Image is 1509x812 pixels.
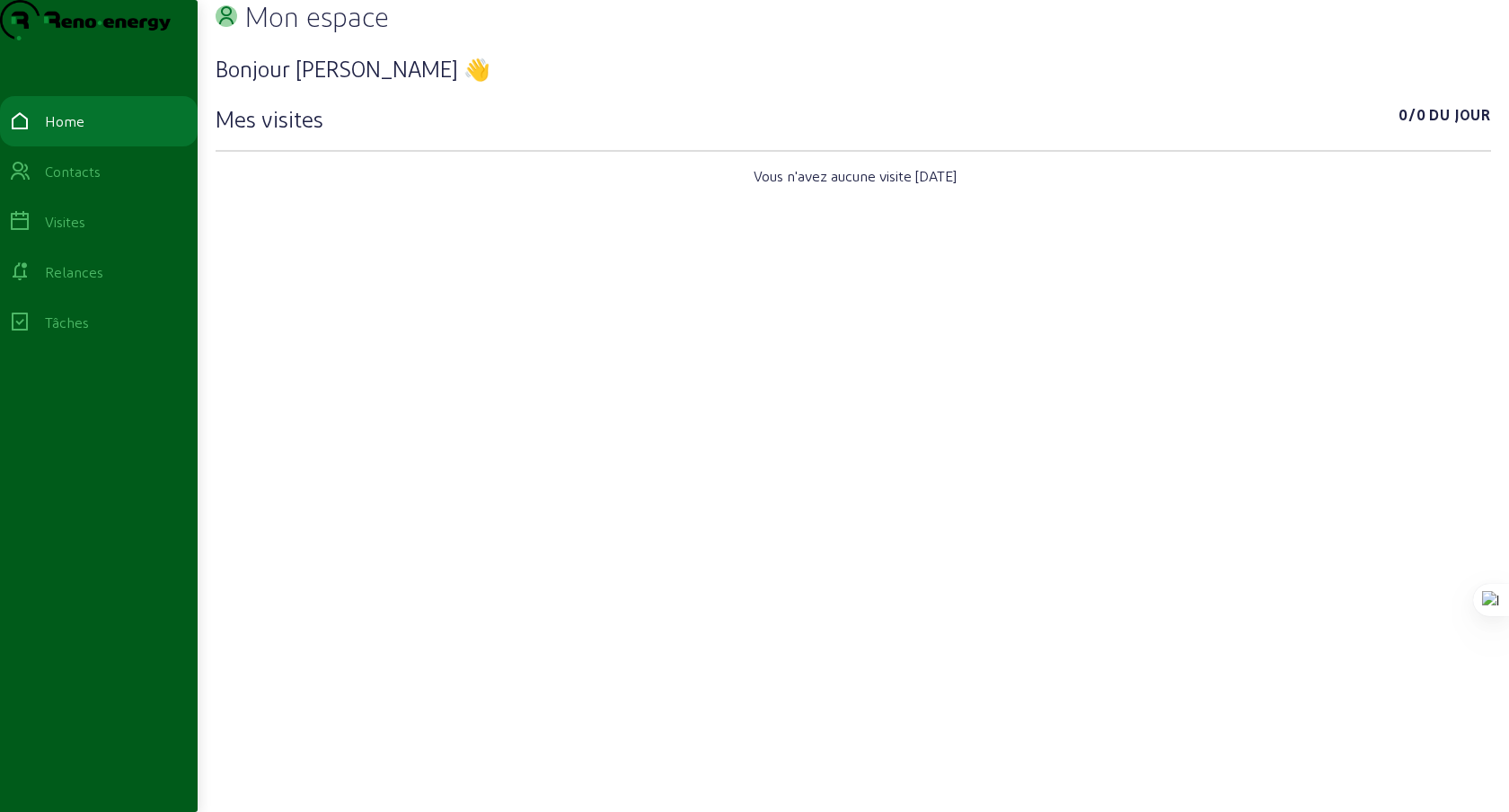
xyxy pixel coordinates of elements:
span: Du jour [1429,104,1491,133]
div: Relances [45,261,103,283]
span: 0/0 [1399,104,1425,133]
div: Home [45,110,84,132]
div: Visites [45,211,85,233]
div: Contacts [45,161,101,182]
span: Vous n'avez aucune visite [DATE] [754,165,957,187]
div: Tâches [45,312,89,333]
h3: Mes visites [216,104,323,133]
h3: Bonjour [PERSON_NAME] 👋 [216,54,1491,83]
